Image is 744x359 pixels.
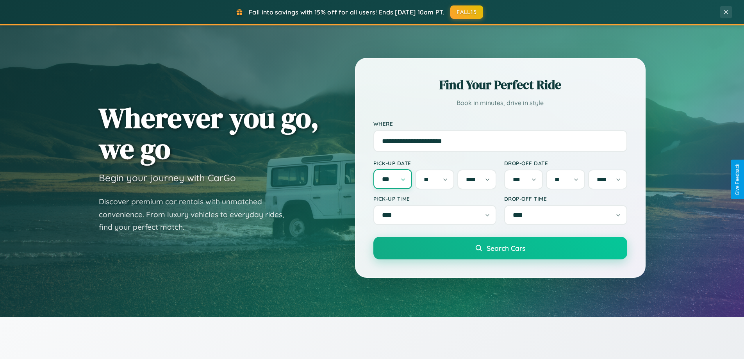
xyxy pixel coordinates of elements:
[99,102,319,164] h1: Wherever you go, we go
[99,195,294,234] p: Discover premium car rentals with unmatched convenience. From luxury vehicles to everyday rides, ...
[373,237,627,259] button: Search Cars
[373,76,627,93] h2: Find Your Perfect Ride
[504,195,627,202] label: Drop-off Time
[373,120,627,127] label: Where
[373,97,627,109] p: Book in minutes, drive in style
[99,172,236,184] h3: Begin your journey with CarGo
[373,195,496,202] label: Pick-up Time
[735,164,740,195] div: Give Feedback
[487,244,525,252] span: Search Cars
[373,160,496,166] label: Pick-up Date
[450,5,483,19] button: FALL15
[504,160,627,166] label: Drop-off Date
[249,8,444,16] span: Fall into savings with 15% off for all users! Ends [DATE] 10am PT.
